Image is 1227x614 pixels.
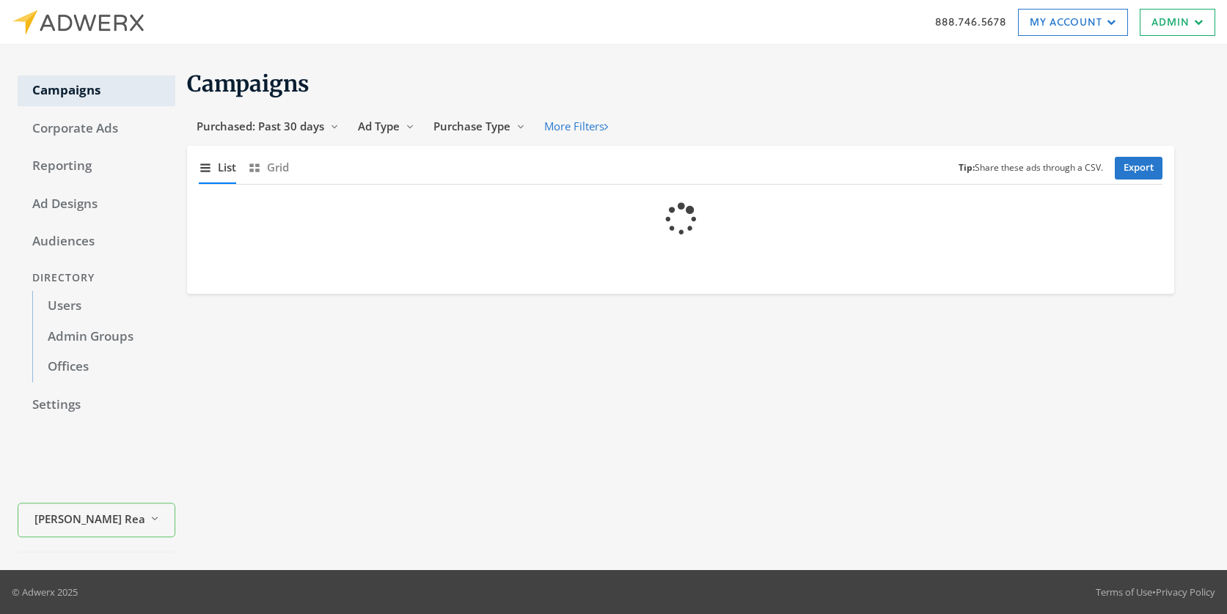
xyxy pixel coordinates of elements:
span: [PERSON_NAME] Realty [34,511,144,528]
a: Export [1115,157,1162,180]
a: Reporting [18,151,175,182]
a: Offices [32,352,175,382]
a: Privacy Policy [1156,585,1215,599]
a: Users [32,291,175,322]
img: Adwerx [12,10,144,35]
div: Directory [18,265,175,292]
a: Corporate Ads [18,114,175,144]
button: List [199,152,236,183]
a: My Account [1018,9,1128,36]
button: Grid [248,152,289,183]
span: Purchase Type [433,119,510,133]
small: Share these ads through a CSV. [959,161,1103,175]
a: Admin Groups [32,322,175,352]
button: Purchase Type [424,113,535,140]
button: Purchased: Past 30 days [187,113,348,140]
span: List [218,159,236,176]
p: © Adwerx 2025 [12,585,78,599]
a: Audiences [18,226,175,257]
span: Purchased: Past 30 days [197,119,324,133]
div: • [1096,585,1215,599]
button: More Filters [535,113,618,140]
a: Campaigns [18,75,175,106]
span: Grid [267,159,289,176]
span: Ad Type [358,119,400,133]
a: Admin [1140,9,1215,36]
span: Campaigns [187,70,310,97]
button: Ad Type [348,113,424,140]
a: Terms of Use [1096,585,1152,599]
a: 888.746.5678 [935,14,1006,29]
b: Tip: [959,161,975,174]
a: Ad Designs [18,189,175,220]
a: Settings [18,390,175,421]
button: [PERSON_NAME] Realty [18,503,175,538]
